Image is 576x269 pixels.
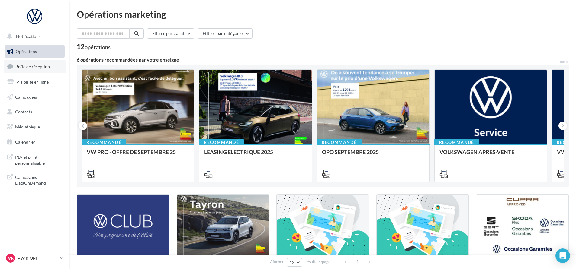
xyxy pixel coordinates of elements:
[15,64,50,69] span: Boîte de réception
[15,124,40,129] span: Médiathèque
[18,255,58,261] p: VW RIOM
[85,44,111,50] div: opérations
[4,150,66,168] a: PLV et print personnalisable
[199,139,244,146] div: Recommandé
[290,260,295,265] span: 12
[4,136,66,148] a: Calendrier
[15,109,32,114] span: Contacts
[4,76,66,88] a: Visibilité en ligne
[4,91,66,103] a: Campagnes
[16,49,37,54] span: Opérations
[439,149,542,161] div: VOLKSWAGEN APRES-VENTE
[287,258,302,267] button: 12
[87,149,189,161] div: VW PRO - OFFRE DE SEPTEMBRE 25
[4,30,63,43] button: Notifications
[4,60,66,73] a: Boîte de réception
[317,139,362,146] div: Recommandé
[353,257,362,267] span: 1
[82,139,126,146] div: Recommandé
[15,94,37,99] span: Campagnes
[15,153,62,166] span: PLV et print personnalisable
[77,57,559,62] div: 6 opérations recommandées par votre enseigne
[4,121,66,133] a: Médiathèque
[198,28,253,39] button: Filtrer par catégorie
[434,139,479,146] div: Recommandé
[555,248,570,263] div: Open Intercom Messenger
[204,149,307,161] div: LEASING ÉLECTRIQUE 2025
[322,149,424,161] div: OPO SEPTEMBRE 2025
[147,28,194,39] button: Filtrer par canal
[5,252,65,264] a: VR VW RIOM
[15,139,35,144] span: Calendrier
[305,259,330,265] span: résultats/page
[15,173,62,186] span: Campagnes DataOnDemand
[270,259,284,265] span: Afficher
[16,34,40,39] span: Notifications
[4,45,66,58] a: Opérations
[4,171,66,188] a: Campagnes DataOnDemand
[4,106,66,118] a: Contacts
[77,43,111,50] div: 12
[8,255,14,261] span: VR
[77,10,569,19] div: Opérations marketing
[16,79,49,84] span: Visibilité en ligne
